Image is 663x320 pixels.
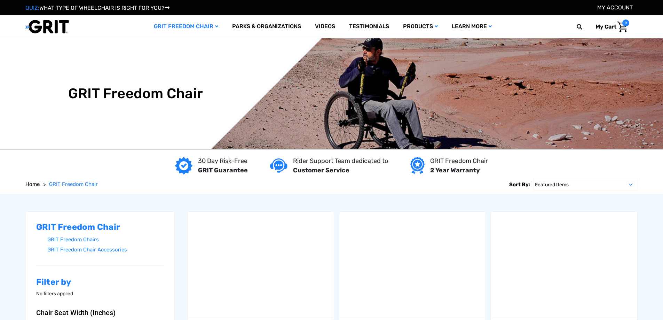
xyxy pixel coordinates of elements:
[339,212,486,318] img: GRIT Freedom Chair: Spartan
[195,255,250,277] label: Compare
[147,15,225,38] a: GRIT Freedom Chair
[537,264,542,268] input: Compare
[49,180,98,188] a: GRIT Freedom Chair
[396,15,445,38] a: Products
[617,22,628,32] img: Cart
[25,181,40,187] span: Home
[68,85,203,102] h1: GRIT Freedom Chair
[25,5,169,11] a: QUIZ:WHAT TYPE OF WHEELCHAIR IS RIGHT FOR YOU?
[293,156,388,166] p: Rider Support Team dedicated to
[36,277,164,287] h2: Filter by
[554,255,630,277] a: Choose Options
[251,255,327,277] a: Choose Options
[342,15,396,38] a: Testimonials
[491,212,637,318] img: GRIT Freedom Chair Pro: the Pro model shown including contoured Invacare Matrx seatback, Spinergy...
[293,166,349,174] strong: Customer Service
[590,19,629,34] a: Cart with 0 items
[175,157,192,174] img: GRIT Guarantee
[188,212,334,318] a: GRIT Junior,$4,995.00
[346,255,401,277] label: Compare
[225,15,308,38] a: Parks & Organizations
[403,255,479,277] a: Choose Options
[25,5,39,11] span: QUIZ:
[36,222,164,232] h2: GRIT Freedom Chair
[198,166,248,174] strong: GRIT Guarantee
[386,264,390,268] input: Compare
[445,15,499,38] a: Learn More
[597,4,633,11] a: Account
[498,255,553,277] label: Compare
[36,290,164,297] p: No filters applied
[47,235,164,245] a: GRIT Freedom Chairs
[430,156,488,166] p: GRIT Freedom Chair
[270,158,287,173] img: Customer service
[308,15,342,38] a: Videos
[622,19,629,26] span: 0
[430,166,480,174] strong: 2 Year Warranty
[509,179,530,190] label: Sort By:
[595,23,616,30] span: My Cart
[25,19,69,34] img: GRIT All-Terrain Wheelchair and Mobility Equipment
[234,264,238,268] input: Compare
[49,181,98,187] span: GRIT Freedom Chair
[198,156,248,166] p: 30 Day Risk-Free
[188,212,334,318] img: GRIT Junior: GRIT Freedom Chair all terrain wheelchair engineered specifically for kids
[25,180,40,188] a: Home
[36,309,116,317] span: Chair Seat Width (Inches)
[47,245,164,255] a: GRIT Freedom Chair Accessories
[580,19,590,34] input: Search
[339,212,486,318] a: GRIT Freedom Chair: Spartan,$3,995.00
[36,309,164,317] button: Chair Seat Width (Inches)
[410,157,425,174] img: Year warranty
[491,212,637,318] a: GRIT Freedom Chair: Pro,$5,495.00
